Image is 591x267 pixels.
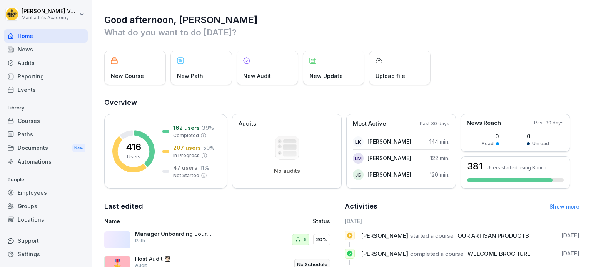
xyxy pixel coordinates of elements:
[410,232,454,239] span: started a course
[353,169,364,180] div: JG
[410,250,464,257] span: completed a course
[4,247,88,261] a: Settings
[4,174,88,186] p: People
[353,153,364,164] div: LM
[173,172,199,179] p: Not Started
[135,255,212,262] p: Host Audit 🧑🏻‍🎓
[345,201,377,212] h2: Activities
[467,119,501,128] p: News Reach
[361,232,408,239] span: [PERSON_NAME]
[353,119,386,128] p: Most Active
[104,227,339,252] a: Manager Onboarding Journey 🤝Path520%
[467,162,483,171] h3: 381
[534,119,564,126] p: Past 30 days
[309,72,343,80] p: New Update
[4,29,88,43] a: Home
[126,143,141,152] p: 416
[135,231,212,237] p: Manager Onboarding Journey 🤝
[4,199,88,213] a: Groups
[4,186,88,199] a: Employees
[304,236,307,244] p: 5
[316,236,327,244] p: 20%
[202,124,214,132] p: 39 %
[4,102,88,114] p: Library
[4,70,88,83] a: Reporting
[72,144,85,153] div: New
[4,141,88,155] a: DocumentsNew
[467,250,531,257] span: WELCOME BROCHURE
[313,217,330,225] p: Status
[482,132,499,140] p: 0
[104,217,249,225] p: Name
[243,72,271,80] p: New Audit
[135,237,145,244] p: Path
[104,26,579,38] p: What do you want to do [DATE]?
[4,155,88,168] a: Automations
[111,72,144,80] p: New Course
[177,72,203,80] p: New Path
[482,140,494,147] p: Read
[203,144,215,152] p: 50 %
[376,72,405,80] p: Upload file
[353,136,364,147] div: LK
[367,154,411,162] p: [PERSON_NAME]
[4,43,88,56] a: News
[4,234,88,247] div: Support
[173,124,200,132] p: 162 users
[274,167,300,174] p: No audits
[173,164,197,172] p: 47 users
[4,213,88,226] a: Locations
[127,153,140,160] p: Users
[239,119,256,128] p: Audits
[532,140,549,147] p: Unread
[22,8,78,15] p: [PERSON_NAME] Vanderbeken
[345,217,580,225] h6: [DATE]
[457,232,529,239] span: OUR ARTISAN PRODUCTS
[429,138,449,146] p: 144 min.
[104,201,339,212] h2: Last edited
[173,152,200,159] p: In Progress
[549,203,579,210] a: Show more
[361,250,408,257] span: [PERSON_NAME]
[561,250,579,257] p: [DATE]
[487,165,546,171] p: Users started using Bounti
[104,97,579,108] h2: Overview
[420,120,449,127] p: Past 30 days
[367,171,411,179] p: [PERSON_NAME]
[4,56,88,70] a: Audits
[22,15,78,20] p: Manhattn's Academy
[527,132,549,140] p: 0
[367,138,411,146] p: [PERSON_NAME]
[173,132,199,139] p: Completed
[104,14,579,26] h1: Good afternoon, [PERSON_NAME]
[173,144,201,152] p: 207 users
[4,83,88,96] a: Events
[430,171,449,179] p: 120 min.
[430,154,449,162] p: 122 min.
[4,114,88,128] a: Courses
[200,164,209,172] p: 11 %
[561,232,579,239] p: [DATE]
[4,128,88,141] a: Paths
[4,141,88,155] div: Documents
